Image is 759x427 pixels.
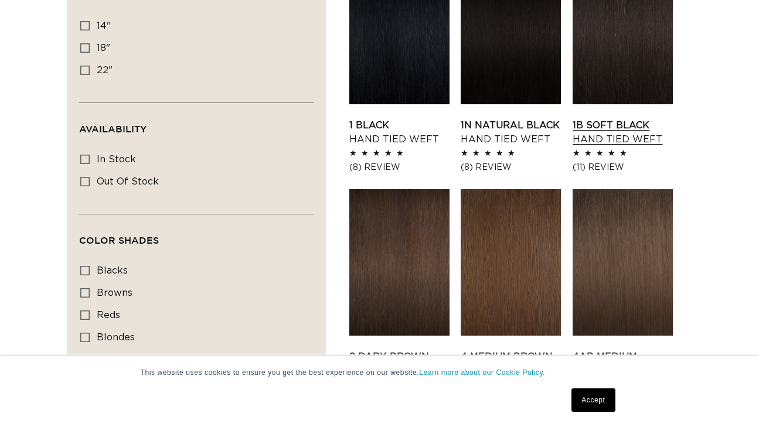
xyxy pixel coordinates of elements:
[79,103,314,145] summary: Availability (0 selected)
[97,177,159,186] span: Out of stock
[79,214,314,257] summary: Color Shades (0 selected)
[419,368,545,377] a: Learn more about our Cookie Policy.
[571,388,615,412] a: Accept
[349,118,450,146] a: 1 Black Hand Tied Weft
[79,235,159,245] span: Color Shades
[461,350,561,378] a: 4 Medium Brown Hand Tied Weft
[461,118,561,146] a: 1N Natural Black Hand Tied Weft
[97,288,132,298] span: browns
[97,155,136,164] span: In stock
[97,333,135,342] span: blondes
[573,350,673,392] a: 4AB Medium [PERSON_NAME] Hand Tied Weft
[79,124,147,134] span: Availability
[349,350,450,378] a: 2 Dark Brown Hand Tied Weft
[97,66,113,75] span: 22"
[573,118,673,146] a: 1B Soft Black Hand Tied Weft
[700,371,759,427] iframe: Chat Widget
[141,367,619,378] p: This website uses cookies to ensure you get the best experience on our website.
[97,310,120,320] span: reds
[97,21,111,30] span: 14"
[97,43,110,53] span: 18"
[97,266,128,275] span: blacks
